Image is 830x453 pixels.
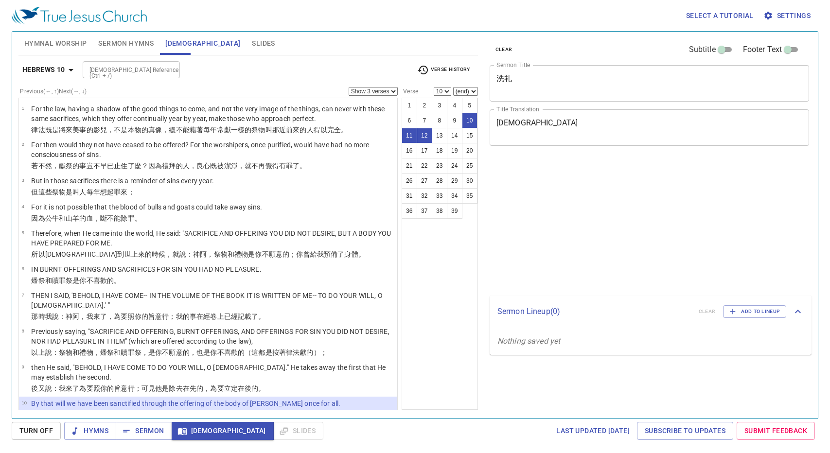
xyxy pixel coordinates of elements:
wg3748: 都是按著 [258,348,327,356]
span: 10 [21,400,27,405]
wg2307: 行 [162,313,265,320]
div: Sermon Lineup(0)clearAdd to Lineup [490,296,812,328]
wg2378: 叫那近前來的人得以 [265,126,348,134]
button: 36 [402,203,417,219]
wg3761: 你不喜歡的 [210,348,327,356]
span: 3 [21,177,24,183]
wg4374: ）； [314,348,327,356]
wg2309: ，也是 [190,348,327,356]
wg3756: 喜歡 [93,277,121,284]
p: IN BURNT OFFERINGS AND SACRIFICES FOR SIN YOU HAD NO PLEASURE. [31,264,261,274]
wg266: ，是你不 [141,348,327,356]
wg5131: 的血 [79,214,141,222]
wg3763: 能 [183,126,348,134]
wg3004: ：祭物 [52,348,327,356]
wg3551: 既是 [45,126,348,134]
p: 所以 [31,249,394,259]
wg2596: 年 [93,188,135,196]
p: For it is not possible that the blood of bulls and goats could take away sins. [31,202,262,212]
wg2443: 要立定 [217,384,265,392]
p: 後 [31,383,394,393]
button: 5 [462,98,477,113]
wg2400: ，我來了 [79,313,265,320]
button: 11 [402,128,417,143]
wg4893: 既被潔淨 [210,162,306,170]
button: 27 [417,173,432,189]
wg2378: 和 [228,250,365,258]
button: 20 [462,143,477,158]
wg1352: [DEMOGRAPHIC_DATA]到 [45,250,365,258]
button: 9 [447,113,462,128]
wg4160: ；可見他是除去 [135,384,265,392]
span: 5 [21,230,24,235]
wg2508: ，就不 [238,162,307,170]
wg2106: （這 [245,348,327,356]
wg1125: 。 [258,313,265,320]
p: 因為 [31,213,262,223]
wg2378: 和 [72,348,327,356]
span: 6 [21,266,24,271]
button: 1 [402,98,417,113]
button: clear [490,44,518,55]
wg1525: 時候，就說 [152,250,365,258]
button: 38 [432,203,447,219]
label: Verse [402,88,418,94]
button: Select a tutorial [682,7,758,25]
wg102: 除 [121,214,141,222]
span: Hymnal Worship [24,37,87,50]
wg2889: 來的 [138,250,365,258]
wg4639: ，不 [107,126,348,134]
input: Type Bible Reference [86,64,161,75]
button: 29 [447,173,462,189]
wg2532: 禮物 [234,250,365,258]
wg4160: ；我 [169,313,265,320]
wg3195: 美事 [72,126,348,134]
wg1223: 禮拜的人 [162,162,306,170]
wg337: 在先的 [183,384,265,392]
wg846: 像 [155,126,348,134]
wg2532: 贖罪祭 [52,277,121,284]
a: Subscribe to Updates [637,422,733,440]
p: Previously saying, "SACRIFICE AND OFFERING, BURNT OFFERINGS, AND OFFERINGS FOR SIN YOU DID NOT DE... [31,327,394,346]
wg4675: 旨意 [148,313,265,320]
wg129: ，斷不能 [93,214,141,222]
p: 那時 [31,312,394,321]
button: 26 [402,173,417,189]
button: 14 [447,128,462,143]
wg3646: 和 [114,348,327,356]
wg1410: 藉著每年 [190,126,348,134]
wg2106: 的。 [107,277,121,284]
wg2240: 為要照你的 [79,384,265,392]
span: 2 [21,141,24,147]
span: 1 [21,105,24,111]
button: 3 [432,98,447,113]
span: Settings [765,10,811,22]
button: Verse History [411,63,476,77]
p: THEN I SAID, 'BEHOLD, I HAVE COME-- IN THE VOLUME OF THE BOOK IT IS WRITTEN OF ME-- TO DO YOUR WI... [31,291,394,310]
wg1208: 。 [258,384,265,392]
button: 17 [417,143,432,158]
button: 10 [462,113,477,128]
p: For then would they not have ceased to be offered? For the worshipers, once purified, would have ... [31,140,394,159]
wg3000: ，良心 [190,162,307,170]
span: 7 [21,292,24,297]
button: Add to Lineup [723,305,786,318]
span: Sermon [124,425,164,437]
wg1504: ，總不 [162,126,348,134]
span: Hymns [72,425,108,437]
wg4376: ，燔祭 [93,348,327,356]
wg3004: ：神阿，祭物 [186,250,365,258]
wg266: 。 [135,214,141,222]
p: 但 [31,187,213,197]
wg5119: 又說 [38,384,265,392]
wg851: 罪 [128,214,141,222]
span: 9 [21,364,24,369]
wg3756: 是本物 [121,126,348,134]
button: 35 [462,188,477,204]
wg846: 祭物 [251,126,348,134]
button: 19 [447,143,462,158]
button: 33 [432,188,447,204]
wg1519: 世上 [124,250,365,258]
wg975: 卷 [210,313,265,320]
wg235: 這些 [38,188,135,196]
